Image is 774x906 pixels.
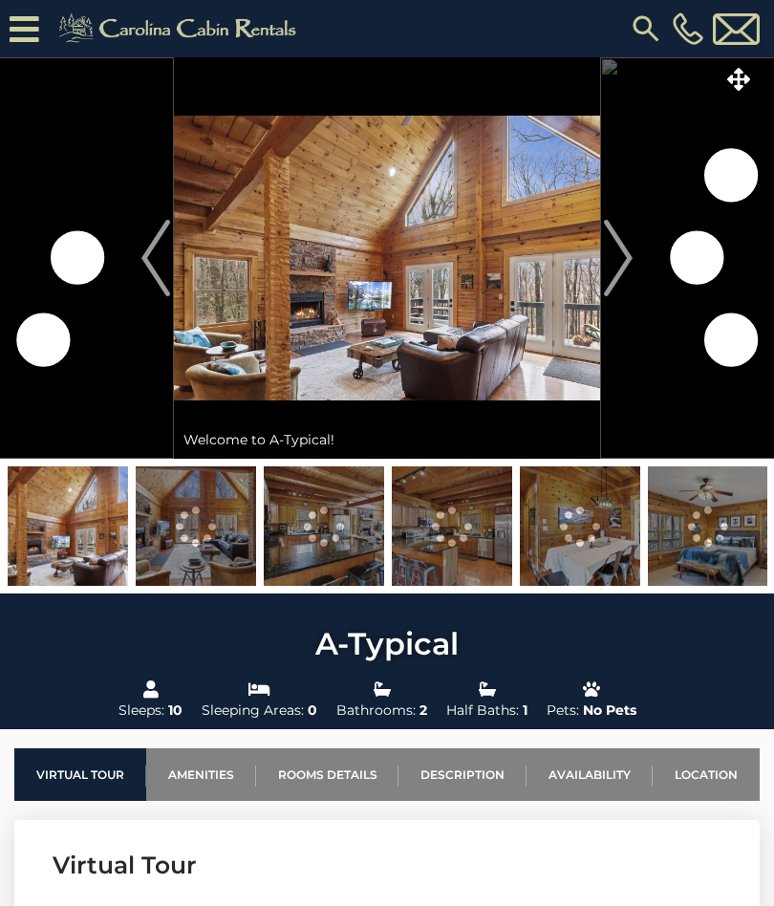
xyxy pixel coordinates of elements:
[629,11,663,46] img: search-regular.svg
[648,466,768,586] img: 165466234
[14,748,146,801] a: Virtual Tour
[8,466,128,586] img: 165466229
[604,220,633,296] img: arrow
[668,12,708,45] a: [PHONE_NUMBER]
[653,748,760,801] a: Location
[49,10,312,48] img: Khaki-logo.png
[600,57,636,459] button: Next
[146,748,256,801] a: Amenities
[53,849,721,882] h3: Virtual Tour
[264,466,384,586] img: 165466232
[174,421,600,459] div: Welcome to A-Typical!
[136,466,256,586] img: 165466230
[256,748,399,801] a: Rooms Details
[520,466,640,586] img: 165466233
[392,466,512,586] img: 165466231
[138,57,174,459] button: Previous
[527,748,653,801] a: Availability
[398,748,527,801] a: Description
[141,220,170,296] img: arrow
